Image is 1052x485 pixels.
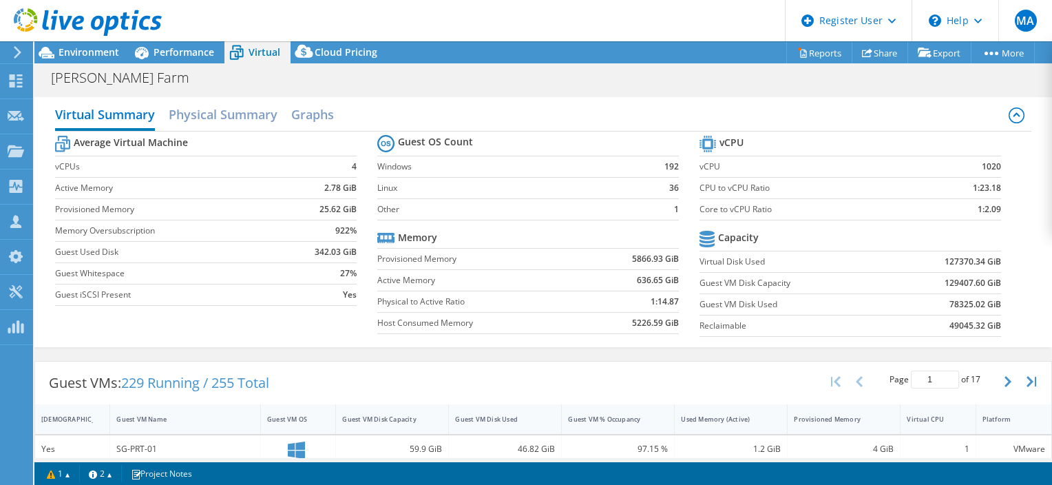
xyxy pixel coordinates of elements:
div: Used Memory (Active) [681,415,764,424]
label: Guest Whitespace [55,267,284,280]
div: Guest VM Name [116,415,238,424]
div: Provisioned Memory [794,415,877,424]
label: Guest Used Disk [55,245,284,259]
b: Capacity [718,231,759,245]
b: 192 [664,160,679,174]
b: 4 [352,160,357,174]
div: Guest VM % Occupancy [568,415,651,424]
label: Physical to Active Ratio [377,295,585,309]
label: Active Memory [55,181,284,195]
b: vCPU [719,136,744,149]
div: 97.15 % [568,442,668,457]
span: MA [1015,10,1037,32]
div: [DEMOGRAPHIC_DATA] [41,415,87,424]
div: Guest VM Disk Used [455,415,538,424]
label: Linux [377,181,640,195]
label: Guest VM Disk Used [699,298,891,311]
label: vCPUs [55,160,284,174]
label: vCPU [699,160,922,174]
b: Yes [343,288,357,302]
label: Core to vCPU Ratio [699,203,922,216]
label: Windows [377,160,640,174]
div: Virtual CPU [907,415,952,424]
a: Reports [786,42,852,63]
div: 46.82 GiB [455,442,555,457]
b: 36 [669,181,679,195]
div: Guest VMs: [35,362,283,404]
b: 2.78 GiB [324,181,357,195]
b: 27% [340,267,357,280]
label: Provisioned Memory [377,252,585,266]
span: Cloud Pricing [315,45,377,59]
span: Page of [890,371,980,389]
div: SG-PRT-01 [116,442,254,457]
a: More [971,42,1035,63]
div: 4 GiB [794,442,894,457]
b: 78325.02 GiB [949,298,1001,311]
a: Share [852,42,908,63]
div: 1.2 GiB [681,442,781,457]
div: Yes [41,442,103,457]
div: Platform [982,415,1029,424]
h2: Physical Summary [169,101,277,128]
b: Memory [398,231,437,245]
a: Export [907,42,971,63]
label: Other [377,203,640,216]
b: 127370.34 GiB [945,255,1001,269]
label: Virtual Disk Used [699,255,891,269]
b: 49045.32 GiB [949,319,1001,333]
span: 229 Running / 255 Total [121,373,269,392]
svg: \n [929,14,941,27]
label: Guest VM Disk Capacity [699,276,891,290]
label: Guest iSCSI Present [55,288,284,302]
b: 5866.93 GiB [632,252,679,266]
h1: [PERSON_NAME] Farm [45,70,211,85]
h2: Graphs [291,101,334,128]
b: 342.03 GiB [315,245,357,259]
a: 2 [79,465,122,482]
b: 1:14.87 [651,295,679,309]
h2: Virtual Summary [55,101,155,131]
label: Provisioned Memory [55,203,284,216]
a: 1 [37,465,80,482]
b: 1020 [982,160,1001,174]
label: Reclaimable [699,319,891,333]
a: Project Notes [121,465,202,482]
div: VMware [982,442,1045,457]
b: 5226.59 GiB [632,316,679,330]
div: 59.9 GiB [342,442,442,457]
b: 1 [674,203,679,216]
b: 1:23.18 [973,181,1001,195]
b: 1:2.09 [978,203,1001,216]
span: Performance [154,45,214,59]
div: Guest VM Disk Capacity [342,415,425,424]
div: 1 [907,442,969,457]
b: 636.65 GiB [637,274,679,287]
label: Active Memory [377,274,585,287]
b: 129407.60 GiB [945,276,1001,290]
div: Guest VM OS [267,415,313,424]
label: CPU to vCPU Ratio [699,181,922,195]
span: Virtual [249,45,280,59]
label: Host Consumed Memory [377,316,585,330]
span: Environment [59,45,119,59]
b: 25.62 GiB [319,203,357,216]
label: Memory Oversubscription [55,224,284,238]
b: Average Virtual Machine [74,136,188,149]
span: 17 [971,373,980,385]
b: 922% [335,224,357,238]
input: jump to page [911,371,959,389]
b: Guest OS Count [398,135,473,149]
